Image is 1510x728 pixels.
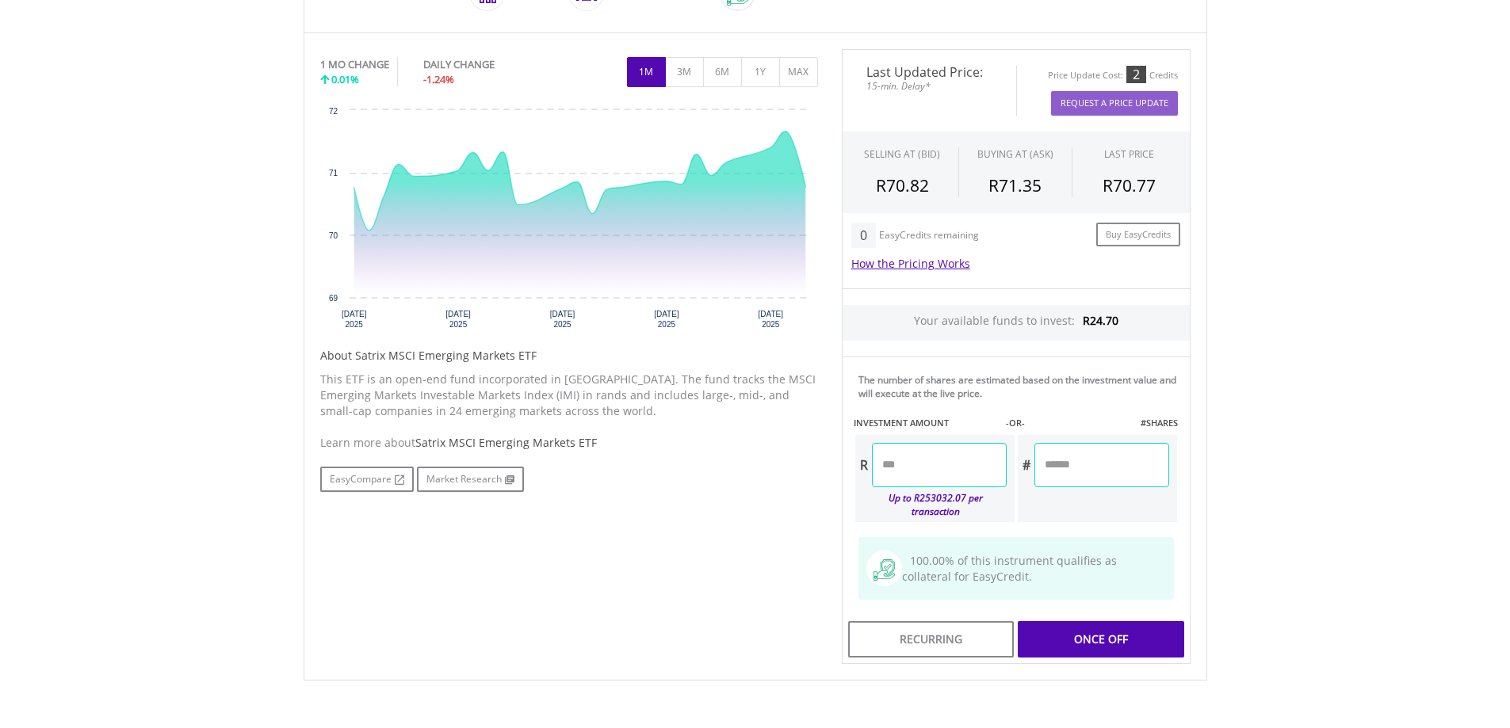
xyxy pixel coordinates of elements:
[1103,174,1156,196] span: R70.77
[320,435,818,451] div: Learn more about
[977,147,1053,161] span: BUYING AT (ASK)
[876,174,929,196] span: R70.82
[1141,417,1178,429] label: #SHARES
[328,107,338,116] text: 72
[320,102,818,340] svg: Interactive chart
[328,294,338,303] text: 69
[854,417,949,429] label: INVESTMENT AMOUNT
[445,310,471,329] text: [DATE] 2025
[320,102,818,340] div: Chart. Highcharts interactive chart.
[328,231,338,240] text: 70
[331,72,359,86] span: 0.01%
[843,305,1190,341] div: Your available funds to invest:
[328,169,338,177] text: 71
[988,174,1042,196] span: R71.35
[320,372,818,419] p: This ETF is an open-end fund incorporated in [GEOGRAPHIC_DATA]. The fund tracks the MSCI Emerging...
[423,57,548,72] div: DAILY CHANGE
[549,310,575,329] text: [DATE] 2025
[665,57,704,87] button: 3M
[1083,313,1118,328] span: R24.70
[1126,66,1146,83] div: 2
[320,57,389,72] div: 1 MO CHANGE
[851,223,876,248] div: 0
[627,57,666,87] button: 1M
[854,66,1004,78] span: Last Updated Price:
[417,467,524,492] a: Market Research
[874,559,895,581] img: collateral-qualifying-green.svg
[1149,70,1178,82] div: Credits
[902,553,1117,584] span: 100.00% of this instrument qualifies as collateral for EasyCredit.
[423,72,454,86] span: -1.24%
[654,310,679,329] text: [DATE] 2025
[854,78,1004,93] span: 15-min. Delay*
[858,373,1183,400] div: The number of shares are estimated based on the investment value and will execute at the live price.
[703,57,742,87] button: 6M
[758,310,783,329] text: [DATE] 2025
[1104,147,1154,161] div: LAST PRICE
[864,147,940,161] div: SELLING AT (BID)
[855,443,872,487] div: R
[1096,223,1180,247] a: Buy EasyCredits
[1018,621,1183,657] div: Once Off
[851,256,970,271] a: How the Pricing Works
[341,310,366,329] text: [DATE] 2025
[320,348,818,364] h5: About Satrix MSCI Emerging Markets ETF
[848,621,1014,657] div: Recurring
[320,467,414,492] a: EasyCompare
[1051,91,1178,116] button: Request A Price Update
[1018,443,1034,487] div: #
[1006,417,1025,429] label: -OR-
[1048,70,1123,82] div: Price Update Cost:
[741,57,780,87] button: 1Y
[879,230,979,243] div: EasyCredits remaining
[855,487,1007,522] div: Up to R253032.07 per transaction
[415,435,597,450] span: Satrix MSCI Emerging Markets ETF
[779,57,818,87] button: MAX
